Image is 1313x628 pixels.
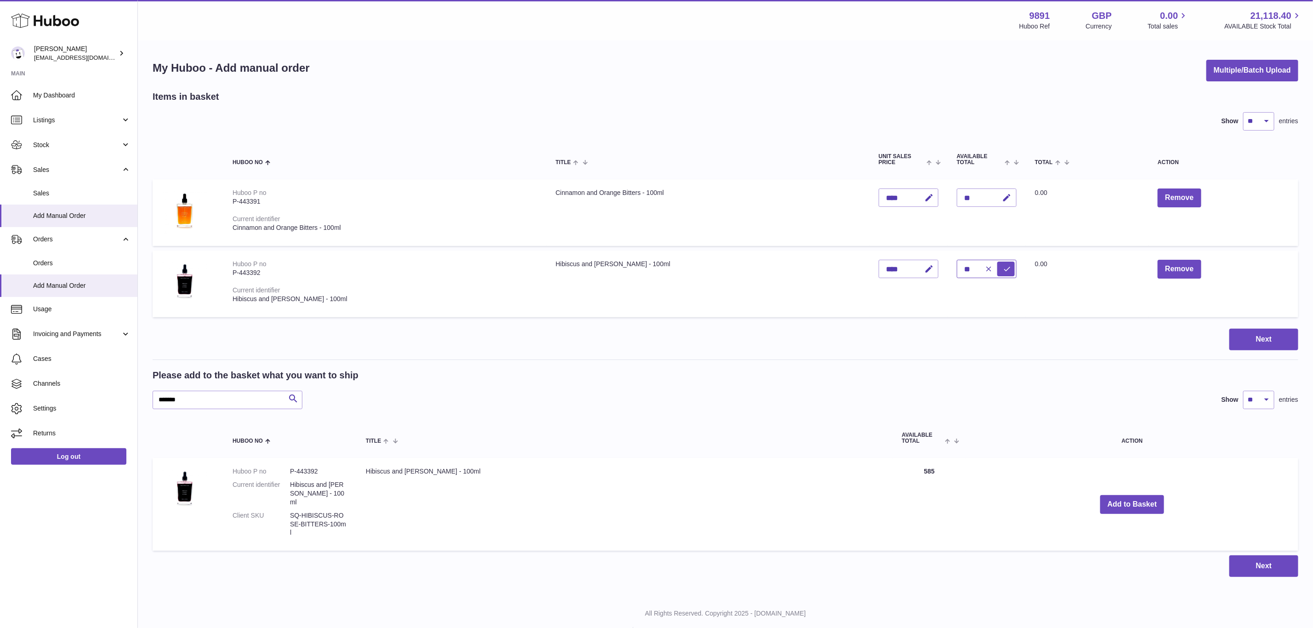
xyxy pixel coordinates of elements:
[233,480,290,507] dt: Current identifier
[233,189,267,196] div: Huboo P no
[33,354,131,363] span: Cases
[546,251,870,317] td: Hibiscus and [PERSON_NAME] - 100ml
[1279,117,1298,126] span: entries
[879,154,924,166] span: Unit Sales Price
[290,480,347,507] dd: Hibiscus and [PERSON_NAME] - 100ml
[11,448,126,465] a: Log out
[1019,22,1050,31] div: Huboo Ref
[153,369,358,382] h2: Please add to the basket what you want to ship
[233,260,267,268] div: Huboo P no
[33,235,121,244] span: Orders
[1158,160,1289,166] div: Action
[33,189,131,198] span: Sales
[366,438,381,444] span: Title
[1160,10,1178,22] span: 0.00
[1029,10,1050,22] strong: 9891
[546,179,870,246] td: Cinnamon and Orange Bitters - 100ml
[33,281,131,290] span: Add Manual Order
[33,259,131,268] span: Orders
[1224,10,1302,31] a: 21,118.40 AVAILABLE Stock Total
[33,116,121,125] span: Listings
[34,45,117,62] div: [PERSON_NAME]
[556,160,571,166] span: Title
[34,54,135,61] span: [EMAIL_ADDRESS][DOMAIN_NAME]
[233,295,537,303] div: Hibiscus and [PERSON_NAME] - 100ml
[33,330,121,338] span: Invoicing and Payments
[33,211,131,220] span: Add Manual Order
[902,432,943,444] span: AVAILABLE Total
[33,379,131,388] span: Channels
[1158,188,1201,207] button: Remove
[1206,60,1298,81] button: Multiple/Batch Upload
[1035,160,1053,166] span: Total
[1148,22,1188,31] span: Total sales
[33,166,121,174] span: Sales
[290,467,347,476] dd: P-443392
[357,458,892,551] td: Hibiscus and [PERSON_NAME] - 100ml
[966,423,1298,453] th: Action
[33,429,131,438] span: Returns
[1222,395,1239,404] label: Show
[1035,189,1047,196] span: 0.00
[1279,395,1298,404] span: entries
[153,91,219,103] h2: Items in basket
[1158,260,1201,279] button: Remove
[162,188,208,234] img: Cinnamon and Orange Bitters - 100ml
[290,511,347,537] dd: SQ-HIBISCUS-ROSE-BITTERS-100ml
[145,609,1306,618] p: All Rights Reserved. Copyright 2025 - [DOMAIN_NAME]
[33,305,131,314] span: Usage
[1229,329,1298,350] button: Next
[1222,117,1239,126] label: Show
[33,91,131,100] span: My Dashboard
[233,438,263,444] span: Huboo no
[33,404,131,413] span: Settings
[153,61,310,75] h1: My Huboo - Add manual order
[1100,495,1165,514] button: Add to Basket
[233,286,280,294] div: Current identifier
[233,511,290,537] dt: Client SKU
[1092,10,1112,22] strong: GBP
[1229,555,1298,577] button: Next
[1148,10,1188,31] a: 0.00 Total sales
[233,160,263,166] span: Huboo no
[233,223,537,232] div: Cinnamon and Orange Bitters - 100ml
[162,260,208,306] img: Hibiscus and Rose Bitters - 100ml
[233,268,537,277] div: P-443392
[233,467,290,476] dt: Huboo P no
[233,215,280,223] div: Current identifier
[162,467,208,513] img: Hibiscus and Rose Bitters - 100ml
[957,154,1002,166] span: AVAILABLE Total
[233,197,537,206] div: P-443391
[33,141,121,149] span: Stock
[1224,22,1302,31] span: AVAILABLE Stock Total
[892,458,966,551] td: 585
[1250,10,1291,22] span: 21,118.40
[1035,260,1047,268] span: 0.00
[11,46,25,60] img: internalAdmin-9891@internal.huboo.com
[1086,22,1112,31] div: Currency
